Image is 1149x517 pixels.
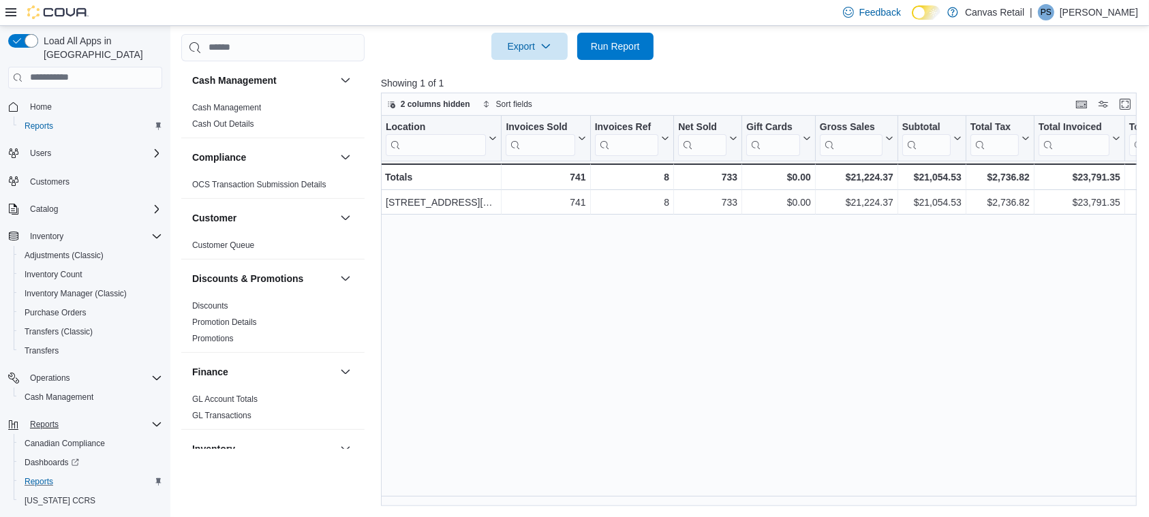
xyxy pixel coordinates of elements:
[3,415,168,434] button: Reports
[192,442,335,456] button: Inventory
[192,211,236,225] h3: Customer
[506,194,585,210] div: 741
[902,121,951,134] div: Subtotal
[25,370,162,386] span: Operations
[25,250,104,261] span: Adjustments (Classic)
[192,74,335,87] button: Cash Management
[337,210,354,226] button: Customer
[25,307,87,318] span: Purchase Orders
[25,172,162,189] span: Customers
[746,169,811,185] div: $0.00
[19,343,64,359] a: Transfers
[382,96,476,112] button: 2 columns hidden
[192,333,234,344] span: Promotions
[30,176,70,187] span: Customers
[192,442,235,456] h3: Inventory
[3,171,168,191] button: Customers
[820,169,893,185] div: $21,224.37
[19,389,162,405] span: Cash Management
[3,144,168,163] button: Users
[506,121,585,156] button: Invoices Sold
[14,303,168,322] button: Purchase Orders
[1039,121,1109,134] div: Total Invoiced
[181,391,365,429] div: Finance
[820,194,893,210] div: $21,224.37
[970,121,1019,134] div: Total Tax
[25,121,53,131] span: Reports
[746,121,800,156] div: Gift Card Sales
[1039,169,1120,185] div: $23,791.35
[25,370,76,386] button: Operations
[820,121,883,156] div: Gross Sales
[506,121,574,134] div: Invoices Sold
[25,228,162,245] span: Inventory
[192,411,251,420] a: GL Transactions
[3,200,168,219] button: Catalog
[192,317,257,328] span: Promotion Details
[1060,4,1138,20] p: [PERSON_NAME]
[25,416,162,433] span: Reports
[902,194,962,210] div: $21,054.53
[591,40,640,53] span: Run Report
[3,227,168,246] button: Inventory
[386,121,486,134] div: Location
[14,116,168,136] button: Reports
[19,454,85,471] a: Dashboards
[14,284,168,303] button: Inventory Manager (Classic)
[19,473,59,490] a: Reports
[970,121,1030,156] button: Total Tax
[500,33,560,60] span: Export
[970,194,1030,210] div: $2,736.82
[678,121,737,156] button: Net Sold
[192,317,257,327] a: Promotion Details
[594,194,669,210] div: 8
[19,266,162,283] span: Inventory Count
[19,285,162,302] span: Inventory Manager (Classic)
[19,285,132,302] a: Inventory Manager (Classic)
[337,149,354,166] button: Compliance
[30,148,51,159] span: Users
[746,121,811,156] button: Gift Cards
[506,169,585,185] div: 741
[181,298,365,352] div: Discounts & Promotions
[192,119,254,129] a: Cash Out Details
[192,300,228,311] span: Discounts
[3,369,168,388] button: Operations
[192,394,258,405] span: GL Account Totals
[14,322,168,341] button: Transfers (Classic)
[25,392,93,403] span: Cash Management
[19,324,162,340] span: Transfers (Classic)
[25,416,64,433] button: Reports
[14,491,168,510] button: [US_STATE] CCRS
[192,240,254,251] span: Customer Queue
[25,345,59,356] span: Transfers
[1095,96,1112,112] button: Display options
[192,103,261,112] a: Cash Management
[14,434,168,453] button: Canadian Compliance
[970,169,1030,185] div: $2,736.82
[1073,96,1090,112] button: Keyboard shortcuts
[337,364,354,380] button: Finance
[19,324,98,340] a: Transfers (Classic)
[385,169,497,185] div: Totals
[25,145,162,161] span: Users
[401,99,470,110] span: 2 columns hidden
[746,121,800,134] div: Gift Cards
[496,99,532,110] span: Sort fields
[594,169,669,185] div: 8
[506,121,574,156] div: Invoices Sold
[746,194,811,210] div: $0.00
[30,419,59,430] span: Reports
[19,304,162,321] span: Purchase Orders
[965,4,1024,20] p: Canvas Retail
[14,472,168,491] button: Reports
[19,454,162,471] span: Dashboards
[25,495,95,506] span: [US_STATE] CCRS
[30,373,70,383] span: Operations
[19,435,162,452] span: Canadian Compliance
[181,237,365,259] div: Customer
[902,121,962,156] button: Subtotal
[25,438,105,449] span: Canadian Compliance
[192,102,261,113] span: Cash Management
[192,180,326,189] a: OCS Transaction Submission Details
